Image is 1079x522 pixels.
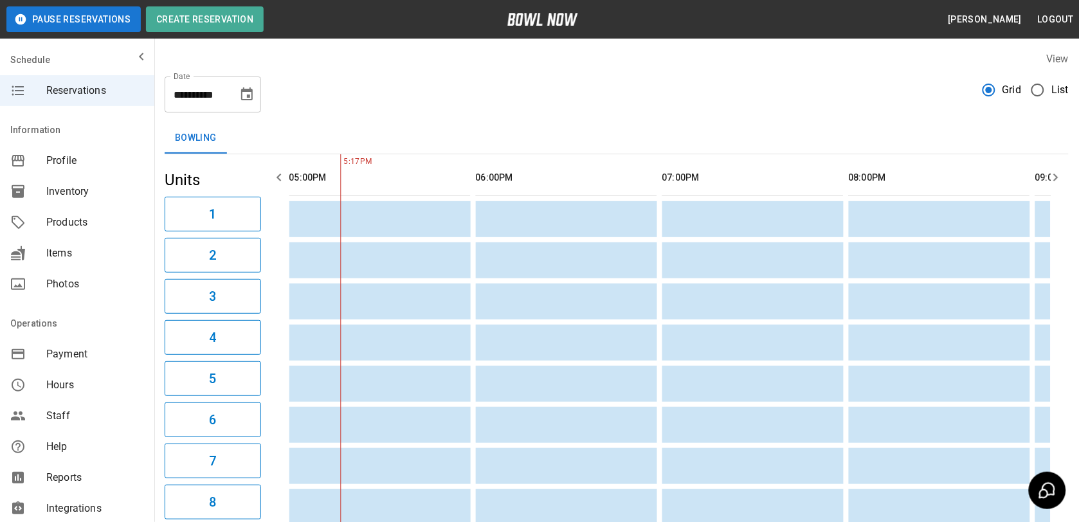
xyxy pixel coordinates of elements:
[46,408,144,424] span: Staff
[46,153,144,168] span: Profile
[165,123,227,154] button: Bowling
[46,377,144,393] span: Hours
[165,444,261,478] button: 7
[943,8,1027,32] button: [PERSON_NAME]
[507,13,578,26] img: logo
[209,451,216,471] h6: 7
[1002,82,1022,98] span: Grid
[165,123,1069,154] div: inventory tabs
[1051,82,1069,98] span: List
[165,197,261,231] button: 1
[146,6,264,32] button: Create Reservation
[165,238,261,273] button: 2
[209,410,216,430] h6: 6
[209,245,216,265] h6: 2
[46,439,144,455] span: Help
[6,6,141,32] button: Pause Reservations
[165,402,261,437] button: 6
[234,82,260,107] button: Choose date, selected date is Aug 21, 2025
[46,501,144,516] span: Integrations
[46,215,144,230] span: Products
[165,170,261,190] h5: Units
[165,485,261,519] button: 8
[209,204,216,224] h6: 1
[1033,8,1079,32] button: Logout
[209,286,216,307] h6: 3
[165,320,261,355] button: 4
[46,246,144,261] span: Items
[1046,53,1069,65] label: View
[46,83,144,98] span: Reservations
[341,156,344,168] span: 5:17PM
[209,492,216,512] h6: 8
[165,361,261,396] button: 5
[209,368,216,389] h6: 5
[46,470,144,485] span: Reports
[46,276,144,292] span: Photos
[46,184,144,199] span: Inventory
[165,279,261,314] button: 3
[209,327,216,348] h6: 4
[46,346,144,362] span: Payment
